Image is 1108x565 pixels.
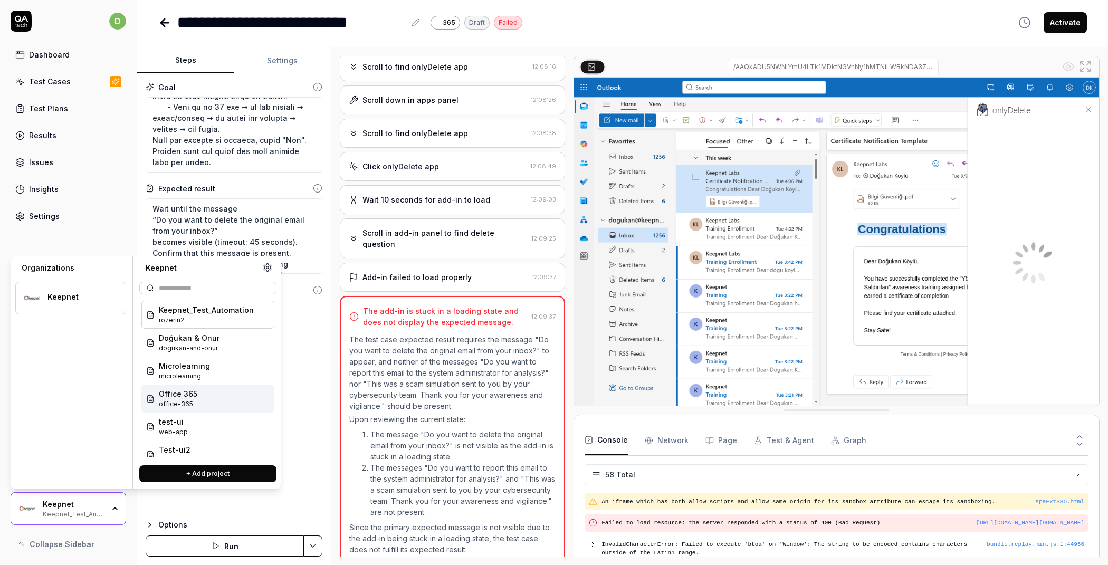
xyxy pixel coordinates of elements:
[349,334,556,411] p: The test case expected result requires the message "Do you want to delete the original email from...
[362,194,490,205] div: Wait 10 seconds for add-in to load
[601,497,1084,506] pre: An iframe which has both allow-scripts and allow-same-origin for its sandbox attribute can escape...
[159,444,190,455] span: Test-ui2
[159,315,254,325] span: Project ID: e9Gu
[159,371,210,381] span: Project ID: ZxCQ
[831,426,866,455] button: Graph
[362,227,527,250] div: Scroll in add-in panel to find delete question
[1036,497,1084,506] button: spaExtSSO.html
[431,15,460,30] a: 365
[370,462,556,518] li: The messages "Do you want to report this email to the system administrator for analysis?" and "Th...
[532,63,556,70] time: 12:08:16
[11,179,126,199] a: Insights
[11,44,126,65] a: Dashboard
[987,540,1084,549] div: bundle.replay.min.js : 1 : 44956
[754,426,814,455] button: Test & Agent
[146,519,322,531] button: Options
[1077,58,1094,75] button: Open in full screen
[349,522,556,555] p: Since the primary expected message is not visible due to the add-in being stuck in a loading stat...
[263,263,272,275] a: Organization settings
[362,61,468,72] div: Scroll to find onlyDelete app
[109,11,126,32] button: d
[234,48,331,73] button: Settings
[362,94,459,106] div: Scroll down in apps panel
[705,426,737,455] button: Page
[158,183,215,194] div: Expected result
[137,48,234,73] button: Steps
[47,292,112,302] div: Keepnet
[159,360,210,371] span: Microlearning
[362,128,468,139] div: Scroll to find onlyDelete app
[494,16,522,30] div: Failed
[363,305,527,328] div: The add-in is stuck in a loading state and does not display the expected message.
[464,16,490,30] div: Draft
[109,13,126,30] span: d
[158,519,322,531] div: Options
[11,125,126,146] a: Results
[1044,12,1087,33] button: Activate
[139,263,263,273] div: Keepnet
[29,49,70,60] div: Dashboard
[601,519,1084,528] pre: Failed to load resource: the server responded with a status of 400 (Bad Request)
[29,130,56,141] div: Results
[362,272,472,283] div: Add-in failed to load properly
[159,304,254,315] span: Keepnet_Test_Automation
[159,388,197,399] span: Office 365
[11,71,126,92] a: Test Cases
[601,540,987,558] pre: InvalidCharacterError: Failed to execute 'btoa' on 'Window': The string to be encoded contains ch...
[11,206,126,226] a: Settings
[159,343,219,353] span: Project ID: 6McT
[15,282,126,314] button: Keepnet LogoKeepnet
[349,414,556,425] p: Upon reviewing the current state:
[29,184,59,195] div: Insights
[30,539,94,550] span: Collapse Sidebar
[159,416,188,427] span: test-ui
[139,299,276,457] div: Suggestions
[531,235,556,242] time: 12:09:25
[11,152,126,173] a: Issues
[976,519,1084,528] button: [URL][DOMAIN_NAME][DOMAIN_NAME]
[139,465,276,482] button: + Add project
[362,161,439,172] div: Click onlyDelete app
[29,76,71,87] div: Test Cases
[443,18,455,27] span: 365
[159,455,190,465] span: Project ID: SRMn
[370,429,556,462] li: The message "Do you want to delete the original email from your inbox?" is not visible as the add...
[29,157,53,168] div: Issues
[1012,12,1037,33] button: View version history
[146,535,304,557] button: Run
[11,533,126,554] button: Collapse Sidebar
[43,500,104,509] div: Keepnet
[29,210,60,222] div: Settings
[531,313,556,320] time: 12:09:37
[29,103,68,114] div: Test Plans
[645,426,689,455] button: Network
[15,263,126,273] div: Organizations
[532,273,556,281] time: 12:09:37
[11,98,126,119] a: Test Plans
[159,427,188,437] span: Project ID: Vj1R
[530,162,556,170] time: 12:08:49
[159,332,219,343] span: Doğukan & Onur
[1060,58,1077,75] button: Show all interative elements
[574,78,1099,406] img: Screenshot
[158,82,176,93] div: Goal
[531,129,556,137] time: 12:08:38
[17,499,36,518] img: Keepnet Logo
[43,509,104,518] div: Keepnet_Test_Automation
[11,492,126,525] button: Keepnet LogoKeepnetKeepnet_Test_Automation
[22,289,41,308] img: Keepnet Logo
[531,96,556,103] time: 12:08:26
[987,540,1084,549] button: bundle.replay.min.js:1:44956
[585,426,628,455] button: Console
[159,399,197,409] span: Project ID: IZIK
[531,196,556,203] time: 12:09:03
